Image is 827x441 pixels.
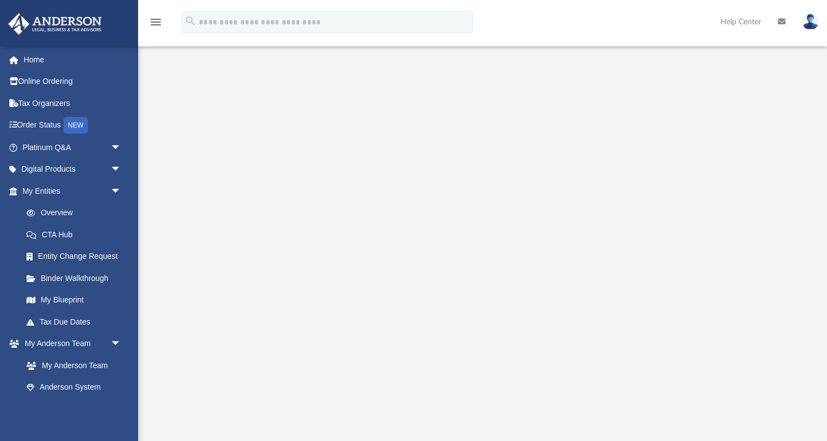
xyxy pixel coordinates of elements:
i: search [185,15,197,27]
a: Platinum Q&Aarrow_drop_down [8,136,138,158]
a: Anderson System [15,376,133,399]
span: arrow_drop_down [110,158,133,181]
a: CTA Hub [15,224,138,246]
a: My Entitiesarrow_drop_down [8,180,138,202]
span: arrow_drop_down [110,180,133,203]
a: menu [149,21,162,29]
a: Tax Due Dates [15,311,138,333]
a: My Anderson Teamarrow_drop_down [8,333,133,355]
img: Anderson Advisors Platinum Portal [5,13,105,35]
span: arrow_drop_down [110,136,133,159]
a: Digital Productsarrow_drop_down [8,158,138,180]
a: Tax Organizers [8,92,138,114]
span: arrow_drop_down [110,333,133,355]
a: Binder Walkthrough [15,267,138,289]
a: Client Referrals [15,398,133,420]
a: Online Ordering [8,71,138,93]
div: NEW [64,117,88,134]
a: Entity Change Request [15,246,138,268]
i: menu [149,15,162,29]
a: My Anderson Team [15,354,127,376]
a: My Blueprint [15,289,133,311]
a: Home [8,49,138,71]
a: Order StatusNEW [8,114,138,137]
img: User Pic [802,14,819,30]
a: Overview [15,202,138,224]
